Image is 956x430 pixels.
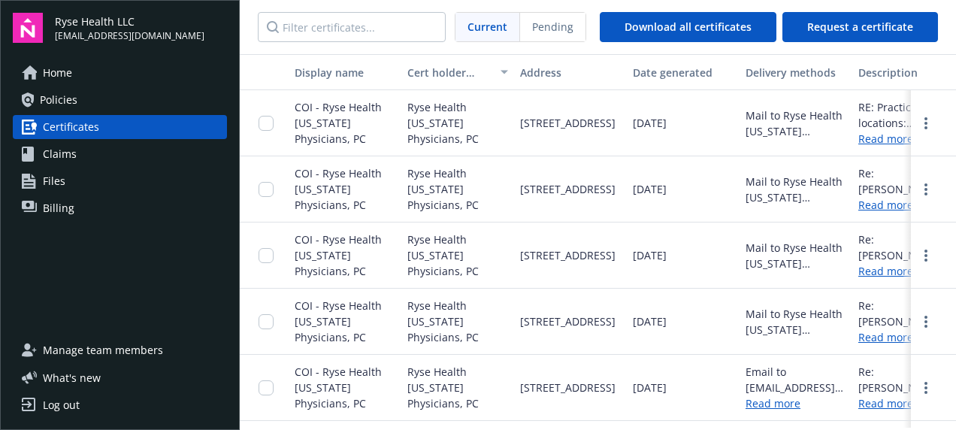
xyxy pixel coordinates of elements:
a: Claims [13,142,227,166]
button: Delivery methods [740,54,852,90]
a: Certificates [13,115,227,139]
a: more [917,114,935,132]
span: [STREET_ADDRESS] [520,115,616,131]
button: Display name [289,54,401,90]
input: Filter certificates... [258,12,446,42]
button: Address [514,54,627,90]
span: Certificates [43,115,99,139]
span: COI - Ryse Health [US_STATE] Physicians, PC [295,166,382,212]
div: Display name [295,65,395,80]
span: Claims [43,142,77,166]
button: Ryse Health LLC[EMAIL_ADDRESS][DOMAIN_NAME] [55,13,227,43]
input: Toggle Row Selected [259,116,274,131]
span: COI - Ryse Health [US_STATE] Physicians, PC [295,232,382,278]
a: Home [13,61,227,85]
a: more [917,180,935,198]
div: Log out [43,393,80,417]
span: [DATE] [633,380,667,395]
div: Mail to Ryse Health [US_STATE] Physicians, PC, [STREET_ADDRESS] [746,107,846,139]
div: Delivery methods [746,65,846,80]
span: COI - Ryse Health [US_STATE] Physicians, PC [295,298,382,344]
span: [DATE] [633,313,667,329]
div: Mail to Ryse Health [US_STATE] Physicians, PC, [STREET_ADDRESS] [746,240,846,271]
button: What's new [13,370,125,386]
span: Files [43,169,65,193]
a: Billing [13,196,227,220]
span: [DATE] [633,247,667,263]
button: Request a certificate [782,12,938,42]
a: more [917,313,935,331]
span: [STREET_ADDRESS] [520,181,616,197]
span: Billing [43,196,74,220]
span: [EMAIL_ADDRESS][DOMAIN_NAME] [55,29,204,43]
input: Toggle Row Selected [259,248,274,263]
div: Email to [EMAIL_ADDRESS][DOMAIN_NAME] [746,364,846,395]
span: Pending [520,13,585,41]
span: [DATE] [633,115,667,131]
span: Manage team members [43,338,163,362]
div: Date generated [633,65,734,80]
div: Mail to Ryse Health [US_STATE] Physicians, PC, [STREET_ADDRESS] [746,174,846,205]
span: Ryse Health LLC [55,14,204,29]
span: Ryse Health [US_STATE] Physicians, PC [407,232,508,279]
button: Date generated [627,54,740,90]
span: COI - Ryse Health [US_STATE] Physicians, PC [295,365,382,410]
span: Home [43,61,72,85]
a: more [917,379,935,397]
span: [STREET_ADDRESS] [520,380,616,395]
span: Pending [532,19,573,35]
a: Policies [13,88,227,112]
span: Ryse Health [US_STATE] Physicians, PC [407,298,508,345]
span: Ryse Health [US_STATE] Physicians, PC [407,99,508,147]
span: Download all certificates [625,20,752,34]
span: [STREET_ADDRESS] [520,247,616,263]
button: Download all certificates [600,12,776,42]
span: Request a certificate [807,20,913,34]
img: navigator-logo.svg [13,13,43,43]
a: more [917,247,935,265]
span: Ryse Health [US_STATE] Physicians, PC [407,364,508,411]
span: What ' s new [43,370,101,386]
input: Toggle Row Selected [259,380,274,395]
input: Toggle Row Selected [259,182,274,197]
a: Files [13,169,227,193]
span: [DATE] [633,181,667,197]
div: Mail to Ryse Health [US_STATE] Physicians, PC, [STREET_ADDRESS] [746,306,846,338]
span: COI - Ryse Health [US_STATE] Physicians, PC [295,100,382,146]
a: Read more [746,396,800,410]
div: Cert holder name [407,65,492,80]
div: Address [520,65,621,80]
span: Ryse Health [US_STATE] Physicians, PC [407,165,508,213]
span: [STREET_ADDRESS] [520,313,616,329]
button: Cert holder name [401,54,514,90]
a: Manage team members [13,338,227,362]
span: Policies [40,88,77,112]
span: Current [467,19,507,35]
input: Toggle Row Selected [259,314,274,329]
